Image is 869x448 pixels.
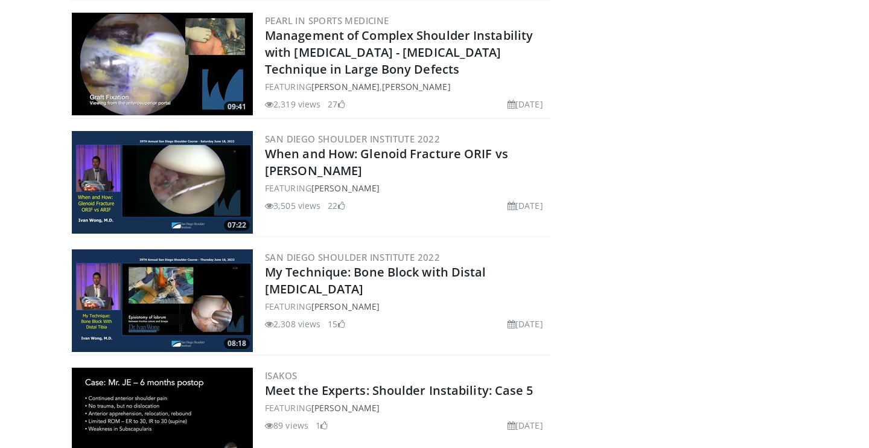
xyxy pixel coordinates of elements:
[382,81,450,92] a: [PERSON_NAME]
[72,249,253,352] a: 08:18
[311,301,380,312] a: [PERSON_NAME]
[508,419,543,432] li: [DATE]
[265,80,548,93] div: FEATURING ,
[72,13,253,115] img: c4dbecd7-9b16-4ab1-9c1d-4579afae1bd9.300x170_q85_crop-smart_upscale.jpg
[265,199,320,212] li: 3,505 views
[265,382,533,398] a: Meet the Experts: Shoulder Instability: Case 5
[224,220,250,231] span: 07:22
[316,419,328,432] li: 1
[72,249,253,352] img: 9edf5743-bbfb-41b1-944d-395a5c4f0156.300x170_q85_crop-smart_upscale.jpg
[508,199,543,212] li: [DATE]
[265,300,548,313] div: FEATURING
[265,14,389,27] a: PEARL in Sports Medicine
[224,101,250,112] span: 09:41
[265,251,440,263] a: San Diego Shoulder Institute 2022
[311,81,380,92] a: [PERSON_NAME]
[508,98,543,110] li: [DATE]
[72,13,253,115] a: 09:41
[311,402,380,414] a: [PERSON_NAME]
[224,338,250,349] span: 08:18
[265,419,308,432] li: 89 views
[265,370,297,382] a: ISAKOS
[265,133,440,145] a: San Diego Shoulder Institute 2022
[328,199,345,212] li: 22
[72,131,253,234] img: 445432ab-c60c-4bf2-8221-d44e09d560e5.300x170_q85_crop-smart_upscale.jpg
[265,402,548,414] div: FEATURING
[508,318,543,330] li: [DATE]
[72,131,253,234] a: 07:22
[265,264,486,297] a: My Technique: Bone Block with Distal [MEDICAL_DATA]
[265,182,548,194] div: FEATURING
[311,182,380,194] a: [PERSON_NAME]
[265,27,533,77] a: Management of Complex Shoulder Instability with [MEDICAL_DATA] - [MEDICAL_DATA] Technique in Larg...
[328,318,345,330] li: 15
[328,98,345,110] li: 27
[265,318,320,330] li: 2,308 views
[265,98,320,110] li: 2,319 views
[265,146,508,179] a: When and How: Glenoid Fracture ORIF vs [PERSON_NAME]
